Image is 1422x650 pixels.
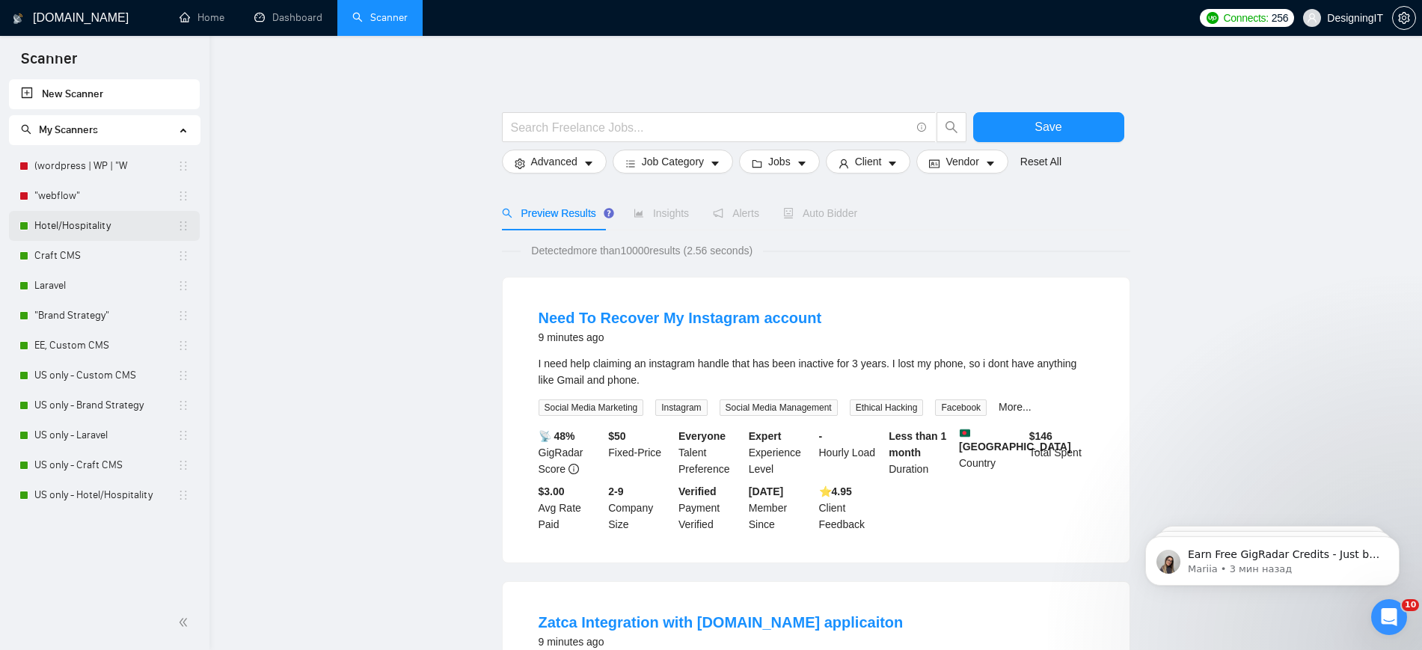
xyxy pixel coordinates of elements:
div: Tooltip anchor [602,206,616,220]
b: $ 146 [1029,430,1052,442]
div: Payment Verified [675,483,746,533]
span: robot [783,208,794,218]
span: caret-down [797,158,807,169]
a: Need To Recover My Instagram account [539,310,822,326]
span: Ethical Hacking [850,399,924,416]
a: "Brand Strategy" [34,301,177,331]
b: [GEOGRAPHIC_DATA] [959,428,1071,453]
span: Insights [634,207,689,219]
li: US only - Hotel/Hospitality [9,480,200,510]
li: US only - Custom CMS [9,361,200,390]
span: holder [177,160,189,172]
button: folderJobscaret-down [739,150,820,174]
span: holder [177,190,189,202]
span: holder [177,370,189,381]
b: Verified [678,485,717,497]
div: I need help claiming an instagram handle that has been inactive for 3 years. I lost my phone, so ... [539,355,1094,388]
span: holder [177,340,189,352]
a: Laravel [34,271,177,301]
div: Duration [886,428,956,477]
button: settingAdvancedcaret-down [502,150,607,174]
span: setting [1393,12,1415,24]
a: Craft CMS [34,241,177,271]
div: Company Size [605,483,675,533]
span: double-left [178,615,193,630]
span: My Scanners [39,123,98,136]
span: area-chart [634,208,644,218]
span: Job Category [642,153,704,170]
div: Talent Preference [675,428,746,477]
span: holder [177,220,189,232]
span: Client [855,153,882,170]
span: Social Media Marketing [539,399,644,416]
li: Craft CMS [9,241,200,271]
span: caret-down [887,158,898,169]
span: caret-down [985,158,996,169]
span: holder [177,310,189,322]
img: 🇧🇩 [960,428,970,438]
b: Expert [749,430,782,442]
b: ⭐️ 4.95 [819,485,852,497]
b: Less than 1 month [889,430,946,459]
a: Hotel/Hospitality [34,211,177,241]
a: US only - Brand Strategy [34,390,177,420]
b: 📡 48% [539,430,575,442]
div: 9 minutes ago [539,328,822,346]
li: New Scanner [9,79,200,109]
div: Hourly Load [816,428,886,477]
a: EE, Custom CMS [34,331,177,361]
a: "webflow" [34,181,177,211]
b: $3.00 [539,485,565,497]
img: logo [13,7,23,31]
b: [DATE] [749,485,783,497]
span: user [839,158,849,169]
a: dashboardDashboard [254,11,322,24]
button: idcardVendorcaret-down [916,150,1008,174]
a: setting [1392,12,1416,24]
a: Reset All [1020,153,1061,170]
span: holder [177,459,189,471]
div: Member Since [746,483,816,533]
b: $ 50 [608,430,625,442]
li: Hotel/Hospitality [9,211,200,241]
span: Save [1035,117,1061,136]
span: Advanced [531,153,577,170]
span: search [21,124,31,135]
span: Vendor [946,153,978,170]
a: US only - Craft CMS [34,450,177,480]
button: userClientcaret-down [826,150,911,174]
a: US only - Laravel [34,420,177,450]
a: homeHome [180,11,224,24]
span: 10 [1402,599,1419,611]
span: notification [713,208,723,218]
b: - [819,430,823,442]
span: holder [177,250,189,262]
span: holder [177,280,189,292]
span: user [1307,13,1317,23]
a: US only - Custom CMS [34,361,177,390]
span: caret-down [583,158,594,169]
span: Alerts [713,207,759,219]
span: Detected more than 10000 results (2.56 seconds) [521,242,763,259]
div: Total Spent [1026,428,1097,477]
span: caret-down [710,158,720,169]
li: "webflow" [9,181,200,211]
li: EE, Custom CMS [9,331,200,361]
button: search [937,112,966,142]
span: search [502,208,512,218]
span: info-circle [569,464,579,474]
span: bars [625,158,636,169]
span: Auto Bidder [783,207,857,219]
span: 256 [1272,10,1288,26]
img: upwork-logo.png [1207,12,1219,24]
a: New Scanner [21,79,188,109]
li: (wordpress | WP | "W [9,151,200,181]
span: holder [177,489,189,501]
a: (wordpress | WP | "W [34,151,177,181]
b: Everyone [678,430,726,442]
input: Search Freelance Jobs... [511,118,910,137]
li: US only - Brand Strategy [9,390,200,420]
button: Save [973,112,1124,142]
